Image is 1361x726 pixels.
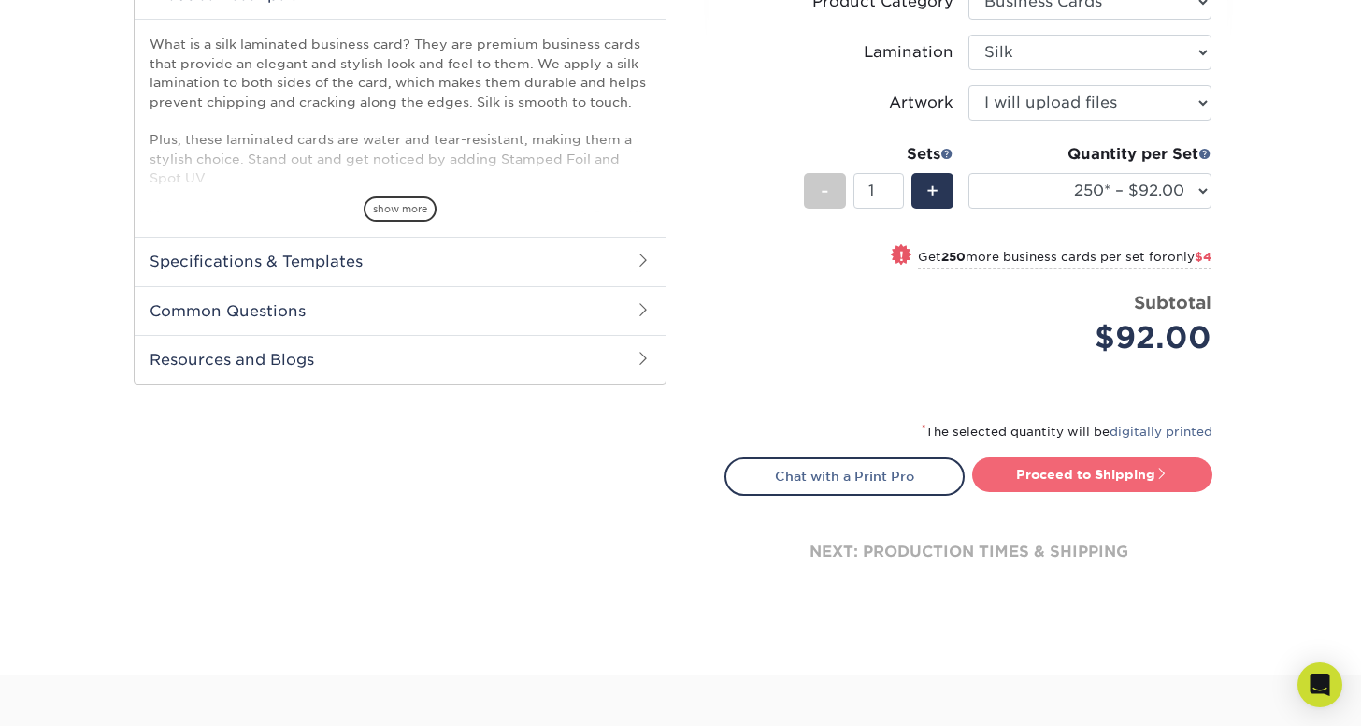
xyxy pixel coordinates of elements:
[724,496,1212,608] div: next: production times & shipping
[135,286,666,335] h2: Common Questions
[982,315,1211,360] div: $92.00
[804,143,953,166] div: Sets
[972,457,1212,491] a: Proceed to Shipping
[1195,250,1211,264] span: $4
[364,196,437,222] span: show more
[135,237,666,285] h2: Specifications & Templates
[864,41,953,64] div: Lamination
[1168,250,1211,264] span: only
[1297,662,1342,707] div: Open Intercom Messenger
[1134,292,1211,312] strong: Subtotal
[724,457,965,495] a: Chat with a Print Pro
[889,92,953,114] div: Artwork
[918,250,1211,269] small: Get more business cards per set for
[941,250,966,264] strong: 250
[150,35,651,340] p: What is a silk laminated business card? They are premium business cards that provide an elegant a...
[922,425,1212,439] small: The selected quantity will be
[899,246,904,266] span: !
[821,177,829,205] span: -
[968,143,1211,166] div: Quantity per Set
[926,177,938,205] span: +
[135,335,666,384] h2: Resources and Blogs
[1110,425,1212,439] a: digitally printed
